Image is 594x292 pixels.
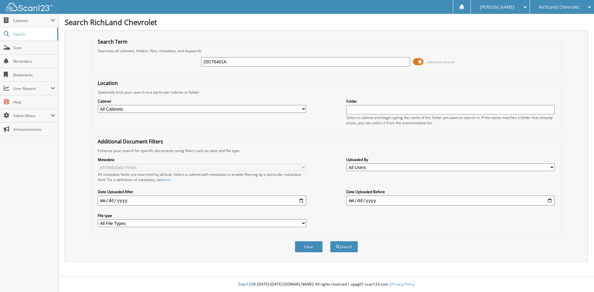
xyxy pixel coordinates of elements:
[13,127,55,132] span: Announcements
[346,115,555,125] div: Select a cabinet and begin typing the name of the folder you want to search in. If the name match...
[13,113,51,118] span: Admin Menu
[98,172,306,182] div: All metadata fields are searched by default. Select a cabinet with metadata to enable filtering b...
[163,177,171,182] a: here
[13,99,55,105] span: Help
[98,99,306,104] label: Cabinet
[13,86,51,91] span: User Reports
[98,213,306,218] label: File type
[95,138,166,145] legend: Additional Document Filters
[539,5,579,9] span: RichLand Chevrolet
[65,17,588,27] h1: Search RichLand Chevrolet
[346,196,555,205] input: end
[13,45,55,50] span: Scan
[346,99,555,104] label: Folder
[98,157,306,162] label: Metadata
[95,90,558,95] div: Optionally limit your search to a particular cabinet or folder
[480,5,514,9] span: [PERSON_NAME]
[563,262,594,292] iframe: Chat Widget
[13,72,55,78] span: Bookmarks
[98,189,306,194] label: Date Uploaded After
[391,281,415,287] a: Privacy Policy
[58,277,594,292] div: © [DATE]-[DATE] [DOMAIN_NAME]. All rights reserved | appg01-scan123-com |
[238,281,253,287] span: Scan123
[95,80,121,87] legend: Location
[98,196,306,205] input: start
[95,148,558,153] div: Enhance your search for specific documents using filters such as date and file type.
[346,189,555,194] label: Date Uploaded Before
[95,38,131,45] legend: Search Term
[427,60,454,64] span: Advanced Search
[346,157,555,162] label: Uploaded By
[295,241,323,252] button: Clear
[13,32,54,37] span: Search
[13,59,55,64] span: Reminders
[330,241,358,252] button: Search
[13,18,51,23] span: Cabinets
[95,48,558,53] div: Searches all cabinets, folders, files, metadata, and keywords
[6,3,53,11] img: scan123-logo-white.svg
